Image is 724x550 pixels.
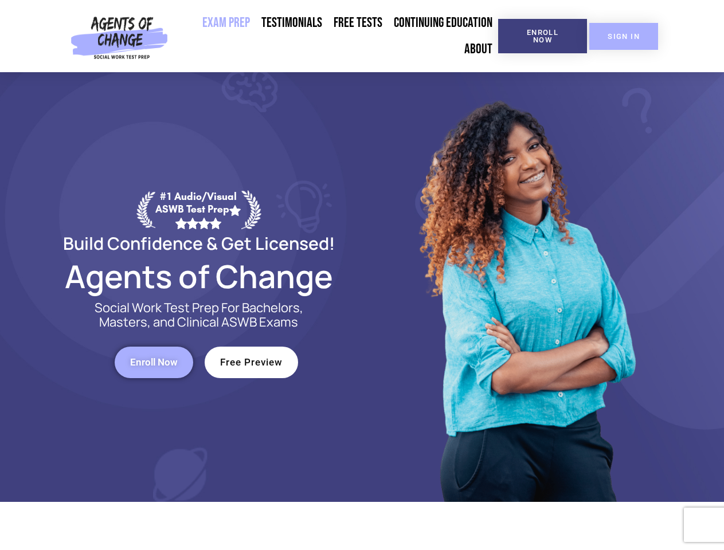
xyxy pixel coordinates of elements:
[498,19,587,53] a: Enroll Now
[197,10,256,36] a: Exam Prep
[411,72,640,502] img: Website Image 1 (1)
[256,10,328,36] a: Testimonials
[608,33,640,40] span: SIGN IN
[130,357,178,367] span: Enroll Now
[459,36,498,62] a: About
[220,357,283,367] span: Free Preview
[115,347,193,378] a: Enroll Now
[388,10,498,36] a: Continuing Education
[155,190,241,229] div: #1 Audio/Visual ASWB Test Prep
[81,301,316,329] p: Social Work Test Prep For Bachelors, Masters, and Clinical ASWB Exams
[589,23,658,50] a: SIGN IN
[173,10,498,62] nav: Menu
[36,263,362,289] h2: Agents of Change
[205,347,298,378] a: Free Preview
[36,235,362,252] h2: Build Confidence & Get Licensed!
[516,29,569,44] span: Enroll Now
[328,10,388,36] a: Free Tests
